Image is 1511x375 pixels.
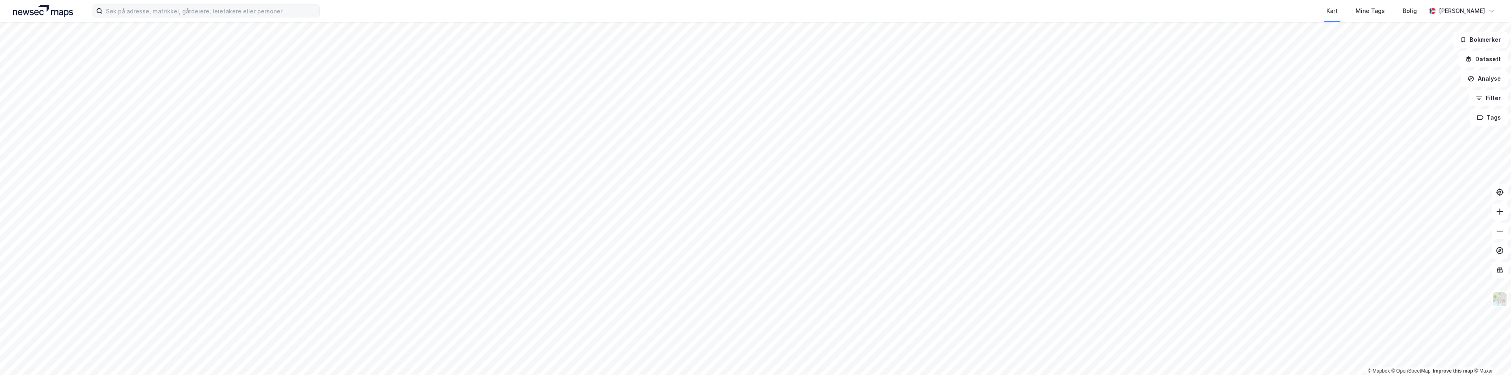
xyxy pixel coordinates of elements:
[103,5,319,17] input: Søk på adresse, matrikkel, gårdeiere, leietakere eller personer
[1470,336,1511,375] iframe: Chat Widget
[1403,6,1417,16] div: Bolig
[13,5,73,17] img: logo.a4113a55bc3d86da70a041830d287a7e.svg
[1356,6,1385,16] div: Mine Tags
[1439,6,1485,16] div: [PERSON_NAME]
[1326,6,1338,16] div: Kart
